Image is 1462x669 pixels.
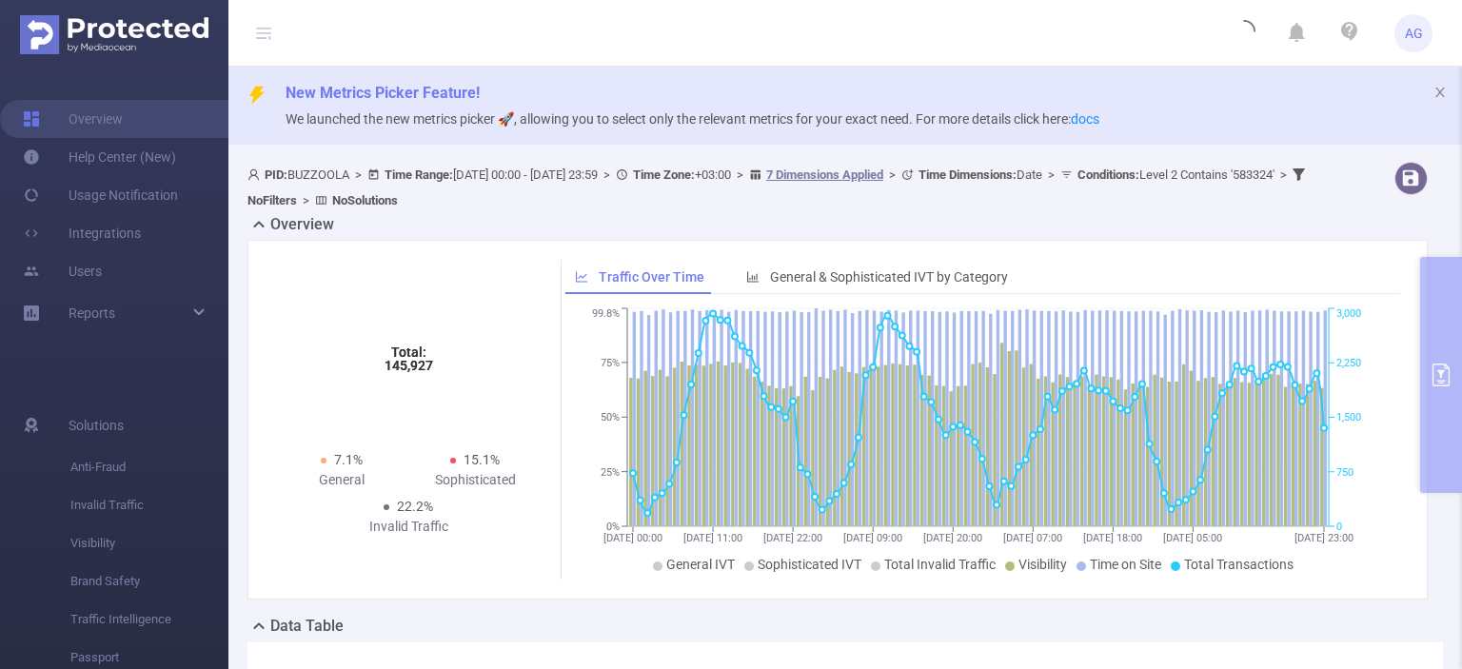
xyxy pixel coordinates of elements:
tspan: 25% [601,466,620,479]
span: > [297,193,315,207]
div: General [275,470,408,490]
span: Sophisticated IVT [758,557,861,572]
a: Integrations [23,214,141,252]
tspan: [DATE] 11:00 [683,532,742,544]
span: > [349,167,367,182]
tspan: 75% [601,357,620,369]
tspan: 50% [601,411,620,423]
span: Total Invalid Traffic [884,557,996,572]
span: Traffic Over Time [599,269,704,285]
tspan: [DATE] 05:00 [1163,532,1222,544]
u: 7 Dimensions Applied [766,167,883,182]
tspan: [DATE] 07:00 [1003,532,1062,544]
span: Visibility [1018,557,1067,572]
span: Reports [69,305,115,321]
span: Anti-Fraud [70,448,228,486]
span: General & Sophisticated IVT by Category [770,269,1008,285]
button: icon: close [1433,82,1447,103]
b: Time Dimensions : [919,167,1017,182]
span: > [883,167,901,182]
tspan: [DATE] 00:00 [603,532,662,544]
tspan: 1,500 [1336,412,1361,424]
b: PID: [265,167,287,182]
tspan: 99.8% [592,308,620,321]
tspan: 750 [1336,466,1353,479]
tspan: [DATE] 18:00 [1083,532,1142,544]
span: Solutions [69,406,124,444]
span: General IVT [666,557,735,572]
b: No Filters [247,193,297,207]
span: > [1042,167,1060,182]
span: > [1274,167,1293,182]
a: Reports [69,294,115,332]
tspan: [DATE] 22:00 [763,532,822,544]
b: Time Zone: [633,167,695,182]
span: 7.1% [334,452,363,467]
a: Users [23,252,102,290]
a: docs [1071,111,1099,127]
span: Brand Safety [70,562,228,600]
i: icon: user [247,168,265,181]
tspan: [DATE] 20:00 [923,532,982,544]
tspan: 0% [606,521,620,533]
span: Time on Site [1090,557,1161,572]
a: Help Center (New) [23,138,176,176]
span: We launched the new metrics picker 🚀, allowing you to select only the relevant metrics for your e... [286,111,1099,127]
tspan: Total: [391,344,426,360]
i: icon: bar-chart [746,270,760,284]
i: icon: loading [1233,20,1255,47]
span: New Metrics Picker Feature! [286,84,480,102]
div: Invalid Traffic [342,517,475,537]
i: icon: close [1433,86,1447,99]
tspan: 3,000 [1336,308,1361,321]
b: Time Range: [385,167,453,182]
i: icon: thunderbolt [247,86,267,105]
span: 15.1% [464,452,500,467]
b: Conditions : [1077,167,1139,182]
span: Invalid Traffic [70,486,228,524]
h2: Data Table [270,615,344,638]
span: AG [1405,14,1423,52]
span: > [731,167,749,182]
span: Level 2 Contains '583324' [1077,167,1274,182]
b: No Solutions [332,193,398,207]
span: Traffic Intelligence [70,600,228,639]
i: icon: line-chart [575,270,588,284]
span: > [598,167,616,182]
span: Total Transactions [1184,557,1294,572]
span: BUZZOOLA [DATE] 00:00 - [DATE] 23:59 +03:00 [247,167,1310,207]
tspan: [DATE] 09:00 [843,532,902,544]
span: 22.2% [397,499,433,514]
a: Overview [23,100,123,138]
a: Usage Notification [23,176,178,214]
img: Protected Media [20,15,208,54]
tspan: 145,927 [385,358,433,373]
h2: Overview [270,213,334,236]
tspan: 2,250 [1336,357,1361,369]
span: Visibility [70,524,228,562]
tspan: [DATE] 23:00 [1294,532,1353,544]
tspan: 0 [1336,521,1342,533]
div: Sophisticated [408,470,542,490]
span: Date [919,167,1042,182]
